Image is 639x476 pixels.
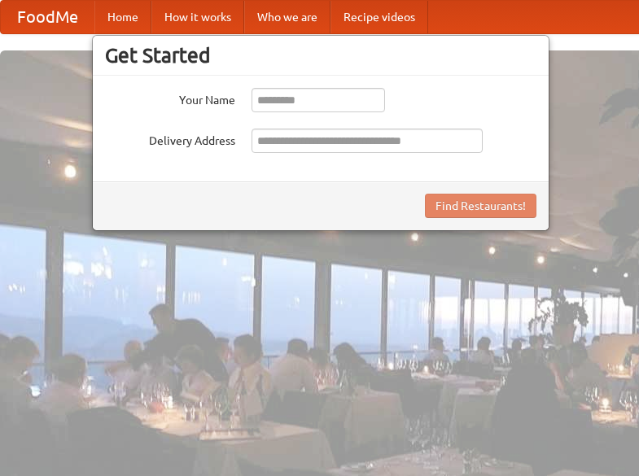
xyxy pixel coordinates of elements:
[105,88,235,108] label: Your Name
[105,43,536,68] h3: Get Started
[244,1,330,33] a: Who we are
[330,1,428,33] a: Recipe videos
[94,1,151,33] a: Home
[1,1,94,33] a: FoodMe
[425,194,536,218] button: Find Restaurants!
[151,1,244,33] a: How it works
[105,129,235,149] label: Delivery Address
